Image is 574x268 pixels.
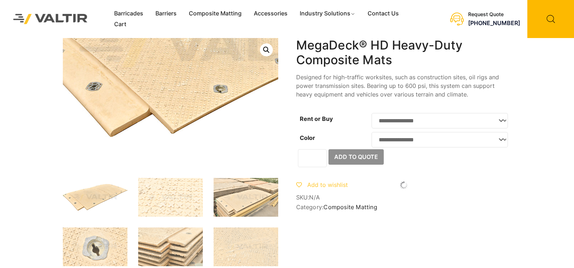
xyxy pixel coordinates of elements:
[149,8,183,19] a: Barriers
[468,11,520,18] div: Request Quote
[296,38,512,67] h1: MegaDeck® HD Heavy-Duty Composite Mats
[296,204,512,211] span: Category:
[5,6,95,32] img: Valtir Rentals
[296,73,512,99] p: Designed for high-traffic worksites, such as construction sites, oil rigs and power transmission ...
[298,149,327,167] input: Product quantity
[468,19,520,27] a: [PHONE_NUMBER]
[108,19,132,30] a: Cart
[361,8,405,19] a: Contact Us
[294,8,361,19] a: Industry Solutions
[63,178,127,217] img: MegaDeck_3Q.jpg
[214,178,278,217] img: MegaDeck_3.jpg
[248,8,294,19] a: Accessories
[296,194,512,201] span: SKU:
[300,115,333,122] label: Rent or Buy
[300,134,315,141] label: Color
[108,8,149,19] a: Barricades
[138,227,203,266] img: MegaDeck_8.jpg
[309,194,320,201] span: N/A
[323,203,377,211] a: Composite Matting
[63,227,127,266] img: MegaDeck_7.jpg
[328,149,384,165] button: Add to Quote
[138,178,203,217] img: MegaDeck_1.jpg
[214,227,278,266] img: MegaDeck_9.jpg
[183,8,248,19] a: Composite Matting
